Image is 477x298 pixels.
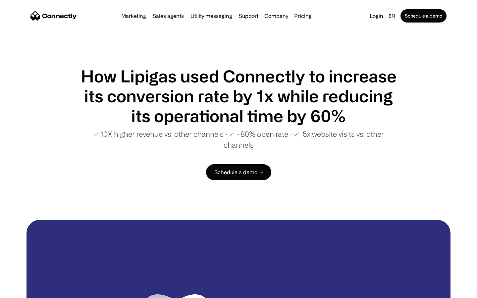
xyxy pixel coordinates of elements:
p: ✓ 10X higher revenue vs. other channels ∙ ✓ ~80% open rate ∙ ✓ 5x website visits vs. other channels [79,128,397,150]
a: Pricing [291,13,314,19]
ul: Language list [13,286,40,296]
aside: Language selected: English [7,286,40,296]
a: Support [236,13,261,19]
a: Marketing [119,13,149,19]
div: Company [264,11,288,21]
div: en [389,11,395,21]
a: Schedule a demo [400,9,447,23]
a: Schedule a demo → [206,164,271,180]
h1: How Lipigas used Connectly to increase its conversion rate by 1x while reducing its operational t... [79,66,397,126]
a: Login [367,11,386,21]
a: Sales agents [150,13,186,19]
a: Utility messaging [188,13,235,19]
